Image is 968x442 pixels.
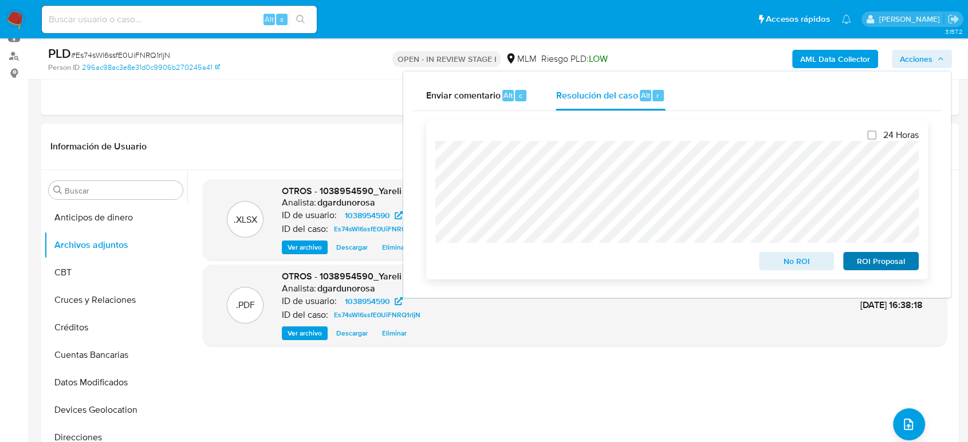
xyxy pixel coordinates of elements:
[947,13,959,25] a: Salir
[282,326,328,340] button: Ver archivo
[767,253,827,269] span: No ROI
[44,341,187,369] button: Cuentas Bancarias
[282,223,328,235] p: ID del caso:
[503,90,513,101] span: Alt
[900,50,932,68] span: Acciones
[426,88,501,101] span: Enviar comentario
[317,197,375,208] h6: dgardunorosa
[376,240,412,254] button: Eliminar
[376,326,412,340] button: Eliminar
[792,50,878,68] button: AML Data Collector
[48,44,71,62] b: PLD
[282,309,328,321] p: ID del caso:
[282,184,499,198] span: OTROS - 1038954590_Yareli Gonzalez_Agosto2025
[392,51,501,67] p: OPEN - IN REVIEW STAGE I
[336,327,368,339] span: Descargar
[234,214,257,226] p: .XLSX
[334,222,420,236] span: Es74sWl6ssfE0UiFNRQ1rljN
[53,186,62,195] button: Buscar
[42,12,317,27] input: Buscar usuario o caso...
[282,283,316,294] p: Analista:
[282,270,499,283] span: OTROS - 1038954590_Yareli Gonzalez_Agosto2025
[893,408,925,440] button: upload-file
[329,308,425,322] a: Es74sWl6ssfE0UiFNRQ1rljN
[336,242,368,253] span: Descargar
[641,90,650,101] span: Alt
[71,49,170,61] span: # Es74sWl6ssfE0UiFNRQ1rljN
[288,327,322,339] span: Ver archivo
[65,186,178,196] input: Buscar
[288,242,322,253] span: Ver archivo
[282,295,337,307] p: ID de usuario:
[44,259,187,286] button: CBT
[867,131,876,140] input: 24 Horas
[556,88,638,101] span: Resolución del caso
[892,50,952,68] button: Acciones
[338,294,410,308] a: 1038954590
[265,14,274,25] span: Alt
[851,253,911,269] span: ROI Proposal
[345,208,390,222] span: 1038954590
[236,299,255,311] p: .PDF
[588,52,607,65] span: LOW
[766,13,830,25] span: Accesos rápidos
[289,11,312,27] button: search-icon
[800,50,870,68] b: AML Data Collector
[338,208,410,222] a: 1038954590
[860,298,923,311] span: [DATE] 16:38:18
[44,396,187,424] button: Devices Geolocation
[44,231,187,259] button: Archivos adjuntos
[329,222,425,236] a: Es74sWl6ssfE0UiFNRQ1rljN
[334,308,420,322] span: Es74sWl6ssfE0UiFNRQ1rljN
[282,210,337,221] p: ID de usuario:
[656,90,659,101] span: r
[44,204,187,231] button: Anticipos de dinero
[945,27,962,36] span: 3.157.2
[505,53,536,65] div: MLM
[280,14,284,25] span: s
[282,197,316,208] p: Analista:
[382,327,407,339] span: Eliminar
[382,242,407,253] span: Eliminar
[541,53,607,65] span: Riesgo PLD:
[48,62,80,73] b: Person ID
[44,369,187,396] button: Datos Modificados
[759,252,835,270] button: No ROI
[879,14,943,25] p: diego.gardunorosas@mercadolibre.com.mx
[883,129,919,141] span: 24 Horas
[82,62,220,73] a: 296ac98ac3e8e31d0c9906b270245a41
[519,90,522,101] span: c
[50,141,147,152] h1: Información de Usuario
[841,14,851,24] a: Notificaciones
[44,314,187,341] button: Créditos
[345,294,390,308] span: 1038954590
[843,252,919,270] button: ROI Proposal
[282,240,328,254] button: Ver archivo
[330,240,373,254] button: Descargar
[317,283,375,294] h6: dgardunorosa
[44,286,187,314] button: Cruces y Relaciones
[330,326,373,340] button: Descargar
